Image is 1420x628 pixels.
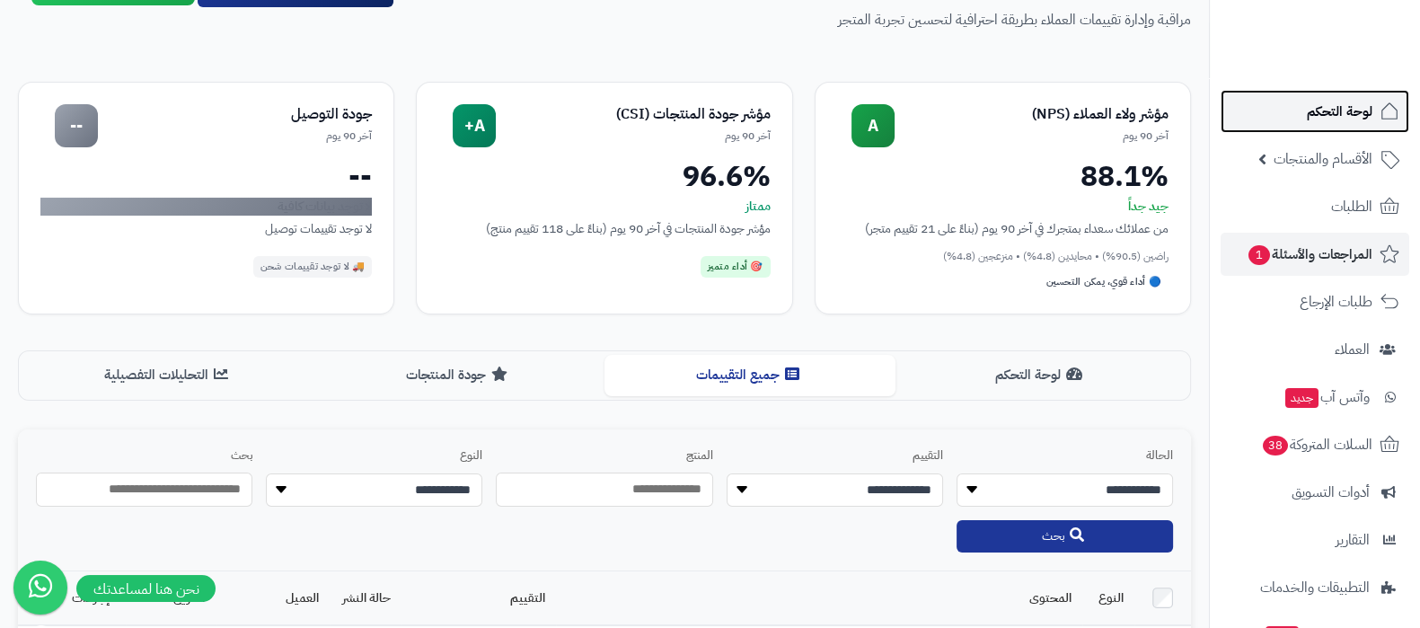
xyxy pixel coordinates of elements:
[496,128,770,144] div: آخر 90 يوم
[1262,435,1290,456] span: 38
[1221,566,1409,609] a: التطبيقات والخدمات
[36,447,252,464] label: بحث
[837,249,1169,264] div: راضين (90.5%) • محايدين (4.8%) • منزعجين (4.8%)
[313,355,604,395] button: جودة المنتجات
[604,355,895,395] button: جميع التقييمات
[1283,385,1370,410] span: وآتس آب
[496,447,712,464] label: المنتج
[837,162,1169,190] div: 88.1%
[701,256,771,278] div: 🎯 أداء متميز
[1274,146,1372,172] span: الأقسام والمنتجات
[22,355,313,395] button: التحليلات التفصيلية
[55,104,98,147] div: --
[1298,13,1403,51] img: logo-2.png
[1300,289,1372,314] span: طلبات الإرجاع
[126,571,216,625] th: التاريخ
[40,198,372,216] div: لا توجد بيانات كافية
[40,162,372,190] div: --
[1221,328,1409,371] a: العملاء
[727,447,943,464] label: التقييم
[895,128,1169,144] div: آخر 90 يوم
[410,10,1191,31] p: مراقبة وإدارة تقييمات العملاء بطريقة احترافية لتحسين تجربة المتجر
[1221,376,1409,419] a: وآتس آبجديد
[438,162,770,190] div: 96.6%
[1221,233,1409,276] a: المراجعات والأسئلة1
[1336,527,1370,553] span: التقارير
[1261,432,1372,457] span: السلات المتروكة
[957,447,1173,464] label: الحالة
[837,219,1169,238] div: من عملائك سعداء بمتجرك في آخر 90 يوم (بناءً على 21 تقييم متجر)
[216,571,330,625] th: العميل
[1221,423,1409,466] a: السلات المتروكة38
[1221,471,1409,514] a: أدوات التسويق
[1039,271,1169,293] div: 🔵 أداء قوي، يمكن التحسين
[1221,280,1409,323] a: طلبات الإرجاع
[1247,242,1372,267] span: المراجعات والأسئلة
[1292,480,1370,505] span: أدوات التسويق
[1082,571,1134,625] th: النوع
[1335,337,1370,362] span: العملاء
[438,219,770,238] div: مؤشر جودة المنتجات في آخر 90 يوم (بناءً على 118 تقييم منتج)
[1285,388,1319,408] span: جديد
[1307,99,1372,124] span: لوحة التحكم
[895,355,1186,395] button: لوحة التحكم
[401,571,556,625] th: التقييم
[895,104,1169,125] div: مؤشر ولاء العملاء (NPS)
[266,447,482,464] label: النوع
[253,256,373,278] div: 🚚 لا توجد تقييمات شحن
[957,520,1173,553] button: بحث
[98,128,372,144] div: آخر 90 يوم
[1221,518,1409,562] a: التقارير
[438,198,770,216] div: ممتاز
[40,219,372,238] div: لا توجد تقييمات توصيل
[1221,185,1409,228] a: الطلبات
[1221,90,1409,133] a: لوحة التحكم
[496,104,770,125] div: مؤشر جودة المنتجات (CSI)
[453,104,496,147] div: A+
[330,571,401,625] th: حالة النشر
[1248,244,1271,266] span: 1
[556,571,1082,625] th: المحتوى
[1260,575,1370,600] span: التطبيقات والخدمات
[1331,194,1372,219] span: الطلبات
[837,198,1169,216] div: جيد جداً
[18,571,126,625] th: الإجراءات
[851,104,895,147] div: A
[98,104,372,125] div: جودة التوصيل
